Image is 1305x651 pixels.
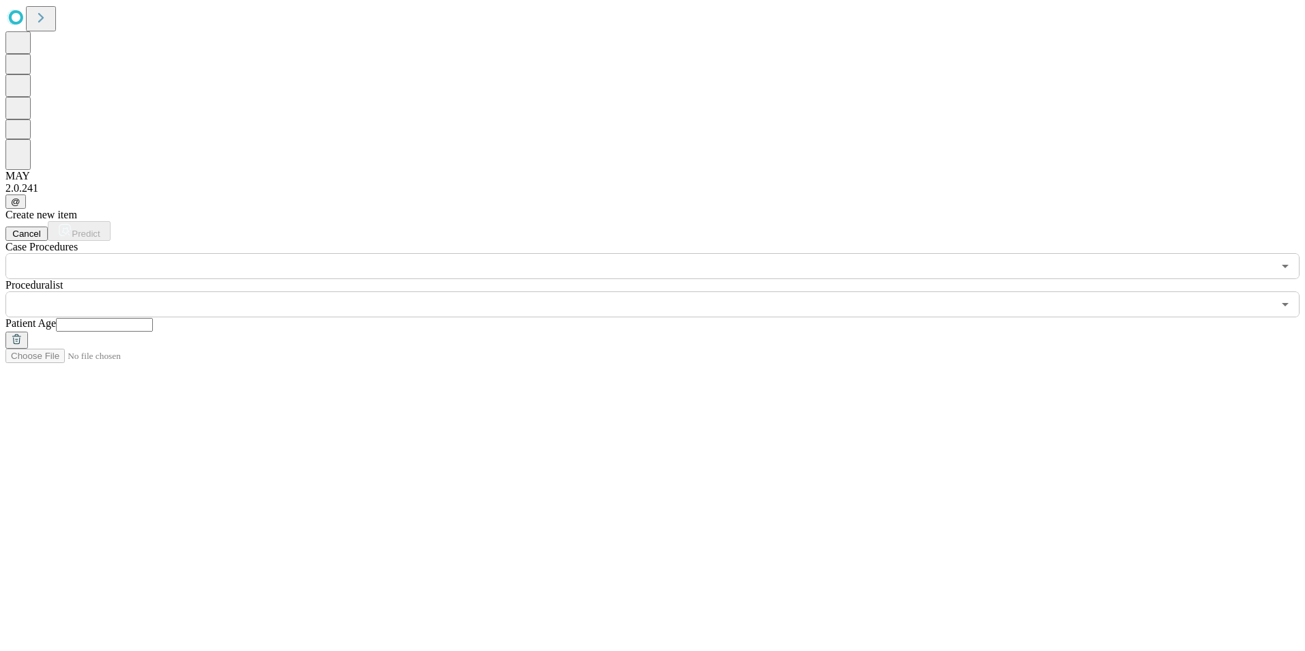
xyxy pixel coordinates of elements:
span: Predict [72,229,100,239]
button: Cancel [5,227,48,241]
div: MAY [5,170,1300,182]
span: @ [11,197,20,207]
span: Cancel [12,229,41,239]
span: Create new item [5,209,77,220]
button: Open [1276,295,1295,314]
span: Patient Age [5,317,56,329]
button: @ [5,194,26,209]
button: Open [1276,257,1295,276]
div: 2.0.241 [5,182,1300,194]
span: Scheduled Procedure [5,241,78,252]
span: Proceduralist [5,279,63,291]
button: Predict [48,221,111,241]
